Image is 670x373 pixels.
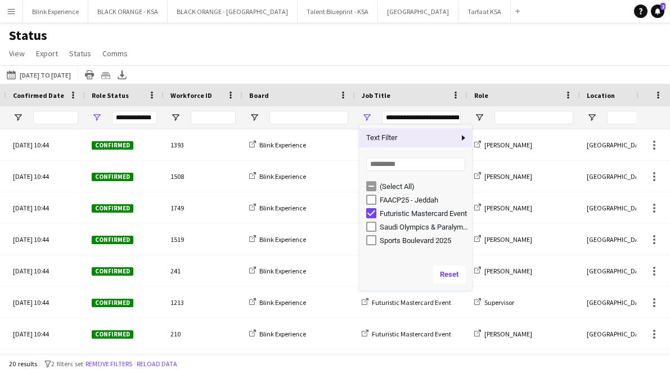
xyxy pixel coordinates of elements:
[433,266,465,284] button: Reset
[259,141,306,149] span: Blink Experience
[164,287,242,318] div: 1213
[359,179,472,247] div: Filter List
[380,236,469,245] div: Sports Boulevard 2025
[249,330,306,338] a: Blink Experience
[191,111,236,124] input: Workforce ID Filter Input
[69,48,91,59] span: Status
[13,91,64,100] span: Confirmed Date
[474,330,532,338] a: [PERSON_NAME]
[474,113,484,123] button: Open Filter Menu
[115,68,129,82] app-action-btn: Export XLSX
[164,224,242,255] div: 1519
[249,172,306,181] a: Blink Experience
[458,1,511,23] button: Tarfaat KSA
[32,46,62,61] a: Export
[92,236,133,244] span: Confirmed
[249,204,306,212] a: Blink Experience
[474,204,532,212] a: [PERSON_NAME]
[92,299,133,307] span: Confirmed
[170,113,181,123] button: Open Filter Menu
[5,68,73,82] button: [DATE] to [DATE]
[372,330,451,338] span: Futuristic Mastercard Event
[362,113,372,123] button: Open Filter Menu
[164,161,242,192] div: 1508
[380,209,469,218] div: Futuristic Mastercard Event
[651,5,664,18] a: 2
[23,1,88,23] button: Blink Experience
[164,255,242,286] div: 241
[6,318,85,349] div: [DATE] 10:44
[6,129,85,160] div: [DATE] 10:44
[36,48,58,59] span: Export
[164,192,242,223] div: 1749
[92,267,133,276] span: Confirmed
[484,298,514,307] span: Supervisor
[259,172,306,181] span: Blink Experience
[259,235,306,244] span: Blink Experience
[474,141,532,149] a: [PERSON_NAME]
[6,192,85,223] div: [DATE] 10:44
[170,91,212,100] span: Workforce ID
[269,111,348,124] input: Board Filter Input
[33,111,78,124] input: Confirmed Date Filter Input
[92,173,133,181] span: Confirmed
[249,267,306,275] a: Blink Experience
[366,158,465,171] input: Search filter values
[249,298,306,307] a: Blink Experience
[249,235,306,244] a: Blink Experience
[484,330,532,338] span: [PERSON_NAME]
[99,68,113,82] app-action-btn: Crew files as ZIP
[259,330,306,338] span: Blink Experience
[587,91,615,100] span: Location
[92,113,102,123] button: Open Filter Menu
[380,182,469,191] div: (Select All)
[474,267,532,275] a: [PERSON_NAME]
[13,113,23,123] button: Open Filter Menu
[6,224,85,255] div: [DATE] 10:44
[259,267,306,275] span: Blink Experience
[660,3,665,10] span: 2
[474,298,514,307] a: Supervisor
[92,330,133,339] span: Confirmed
[6,255,85,286] div: [DATE] 10:44
[6,161,85,192] div: [DATE] 10:44
[92,204,133,213] span: Confirmed
[65,46,96,61] a: Status
[164,129,242,160] div: 1393
[474,172,532,181] a: [PERSON_NAME]
[494,111,573,124] input: Role Filter Input
[102,48,128,59] span: Comms
[362,330,451,338] a: Futuristic Mastercard Event
[359,125,472,290] div: Column Filter
[484,204,532,212] span: [PERSON_NAME]
[259,204,306,212] span: Blink Experience
[92,91,129,100] span: Role Status
[474,235,532,244] a: [PERSON_NAME]
[484,172,532,181] span: [PERSON_NAME]
[362,298,451,307] a: Futuristic Mastercard Event
[83,68,96,82] app-action-btn: Print
[249,91,269,100] span: Board
[372,298,451,307] span: Futuristic Mastercard Event
[92,141,133,150] span: Confirmed
[362,91,390,100] span: Job Title
[380,196,469,204] div: FAACP25 - Jeddah
[259,298,306,307] span: Blink Experience
[484,141,532,149] span: [PERSON_NAME]
[249,141,306,149] a: Blink Experience
[587,113,597,123] button: Open Filter Menu
[164,318,242,349] div: 210
[484,267,532,275] span: [PERSON_NAME]
[484,235,532,244] span: [PERSON_NAME]
[83,358,134,370] button: Remove filters
[5,46,29,61] a: View
[9,48,25,59] span: View
[98,46,132,61] a: Comms
[134,358,179,370] button: Reload data
[474,91,488,100] span: Role
[298,1,378,23] button: Talent Blueprint - KSA
[51,359,83,368] span: 2 filters set
[168,1,298,23] button: BLACK ORANGE - [GEOGRAPHIC_DATA]
[249,113,259,123] button: Open Filter Menu
[378,1,458,23] button: [GEOGRAPHIC_DATA]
